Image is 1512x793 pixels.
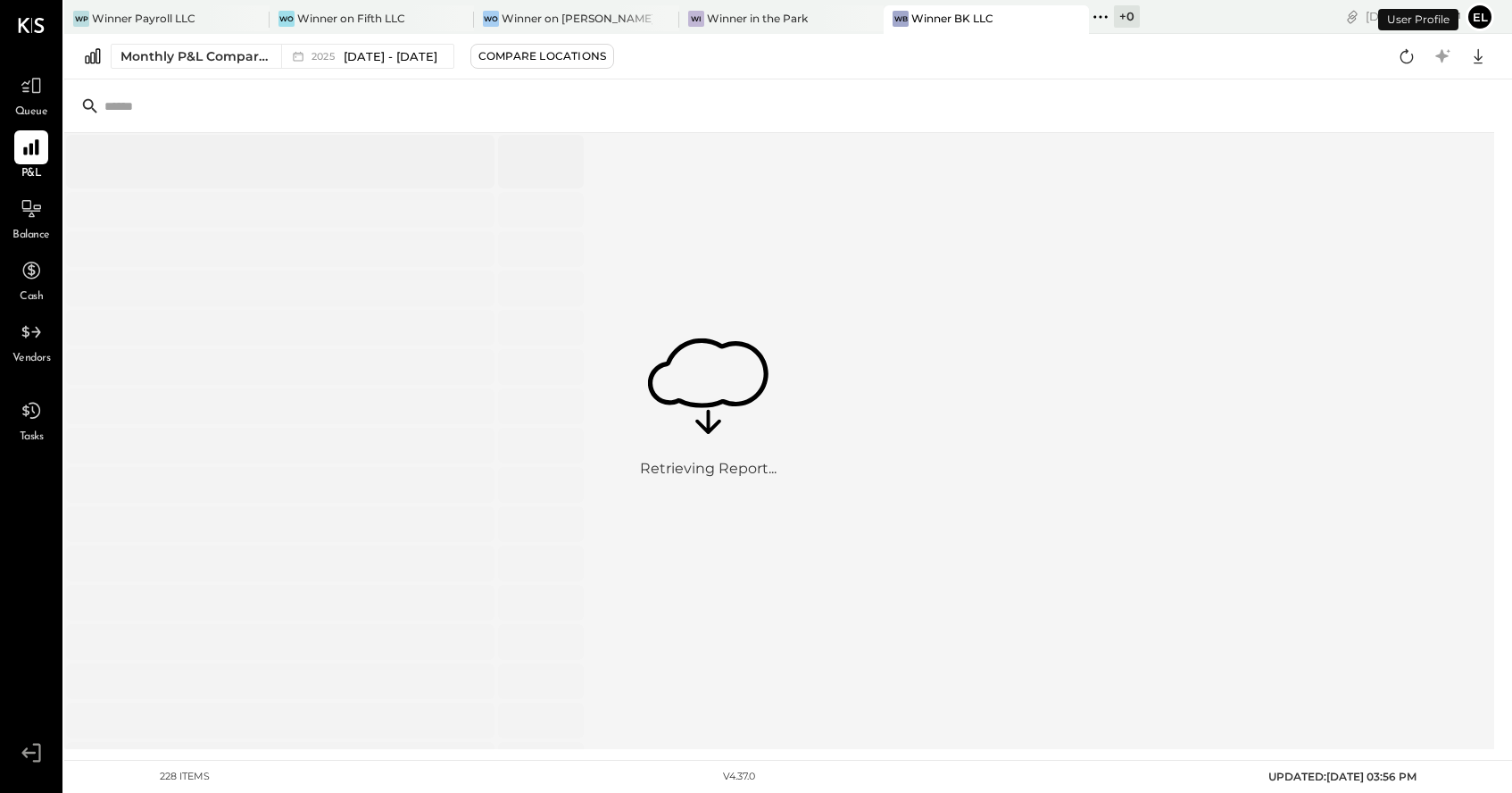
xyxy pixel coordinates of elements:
span: Queue [15,104,48,121]
div: Winner BK LLC [911,11,993,26]
div: WB [893,11,909,27]
a: Cash [1,254,62,305]
a: Vendors [1,315,62,367]
div: Winner on Fifth LLC [297,11,405,26]
span: Vendors [12,351,51,367]
a: Balance [1,192,62,244]
a: P&L [1,130,62,182]
div: [DATE] [1366,8,1461,25]
a: Queue [1,69,62,121]
div: Wo [278,11,295,27]
span: Balance [12,228,50,244]
div: Compare Locations [478,48,606,63]
div: Winner Payroll LLC [92,11,195,26]
div: + 0 [1114,5,1140,28]
button: Compare Locations [470,44,614,69]
div: Monthly P&L Comparison [120,47,270,65]
button: Monthly P&L Comparison 2025[DATE] - [DATE] [111,44,454,69]
div: copy link [1343,7,1361,26]
div: Wo [483,11,499,27]
div: WP [73,11,89,27]
div: v 4.37.0 [723,770,755,784]
span: P&L [21,166,42,182]
div: Wi [688,11,704,27]
span: [DATE] - [DATE] [344,48,437,65]
button: el [1466,3,1494,31]
span: 2025 [312,52,339,62]
a: Tasks [1,394,62,446]
div: Winner on [PERSON_NAME] [502,11,652,26]
div: Winner in the Park [707,11,808,26]
span: Tasks [20,430,44,446]
span: Cash [20,289,43,305]
span: UPDATED: [DATE] 03:56 PM [1268,770,1416,783]
div: User Profile [1378,9,1458,30]
div: 228 items [160,770,210,784]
